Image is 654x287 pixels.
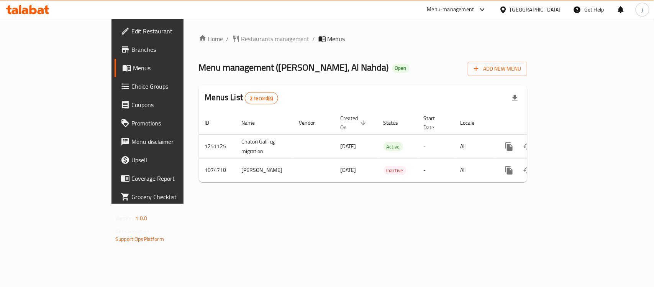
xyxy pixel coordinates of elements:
[474,64,521,74] span: Add New Menu
[115,169,221,188] a: Coverage Report
[232,34,310,43] a: Restaurants management
[115,234,164,244] a: Support.OpsPlatform
[418,158,454,182] td: -
[245,95,278,102] span: 2 record(s)
[341,165,356,175] span: [DATE]
[236,134,293,158] td: Chatori Gali-cg migration
[133,63,215,73] span: Menus
[241,34,310,43] span: Restaurants management
[115,132,221,151] a: Menu disclaimer
[384,142,403,151] span: Active
[131,192,215,201] span: Grocery Checklist
[242,118,265,127] span: Name
[500,137,518,156] button: more
[131,174,215,183] span: Coverage Report
[115,226,151,236] span: Get support on:
[424,114,445,132] span: Start Date
[328,34,345,43] span: Menus
[468,62,527,76] button: Add New Menu
[500,161,518,180] button: more
[392,64,410,73] div: Open
[131,100,215,109] span: Coupons
[131,26,215,36] span: Edit Restaurant
[115,188,221,206] a: Grocery Checklist
[461,118,485,127] span: Locale
[115,151,221,169] a: Upsell
[131,119,215,128] span: Promotions
[199,111,580,182] table: enhanced table
[510,5,561,14] div: [GEOGRAPHIC_DATA]
[341,141,356,151] span: [DATE]
[642,5,643,14] span: j
[518,161,537,180] button: Change Status
[418,134,454,158] td: -
[236,158,293,182] td: [PERSON_NAME]
[199,34,527,43] nav: breadcrumb
[115,59,221,77] a: Menus
[131,82,215,91] span: Choice Groups
[454,158,494,182] td: All
[131,155,215,165] span: Upsell
[384,118,408,127] span: Status
[205,118,220,127] span: ID
[392,65,410,71] span: Open
[427,5,474,14] div: Menu-management
[245,92,278,104] div: Total records count
[454,134,494,158] td: All
[115,114,221,132] a: Promotions
[115,96,221,114] a: Coupons
[115,213,134,223] span: Version:
[494,111,580,135] th: Actions
[384,166,406,175] span: Inactive
[313,34,315,43] li: /
[115,77,221,96] a: Choice Groups
[131,45,215,54] span: Branches
[115,40,221,59] a: Branches
[205,92,278,104] h2: Menus List
[131,137,215,146] span: Menu disclaimer
[226,34,229,43] li: /
[299,118,325,127] span: Vendor
[135,213,147,223] span: 1.0.0
[199,59,389,76] span: Menu management ( [PERSON_NAME], Al Nahda )
[506,89,524,107] div: Export file
[115,22,221,40] a: Edit Restaurant
[341,114,368,132] span: Created On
